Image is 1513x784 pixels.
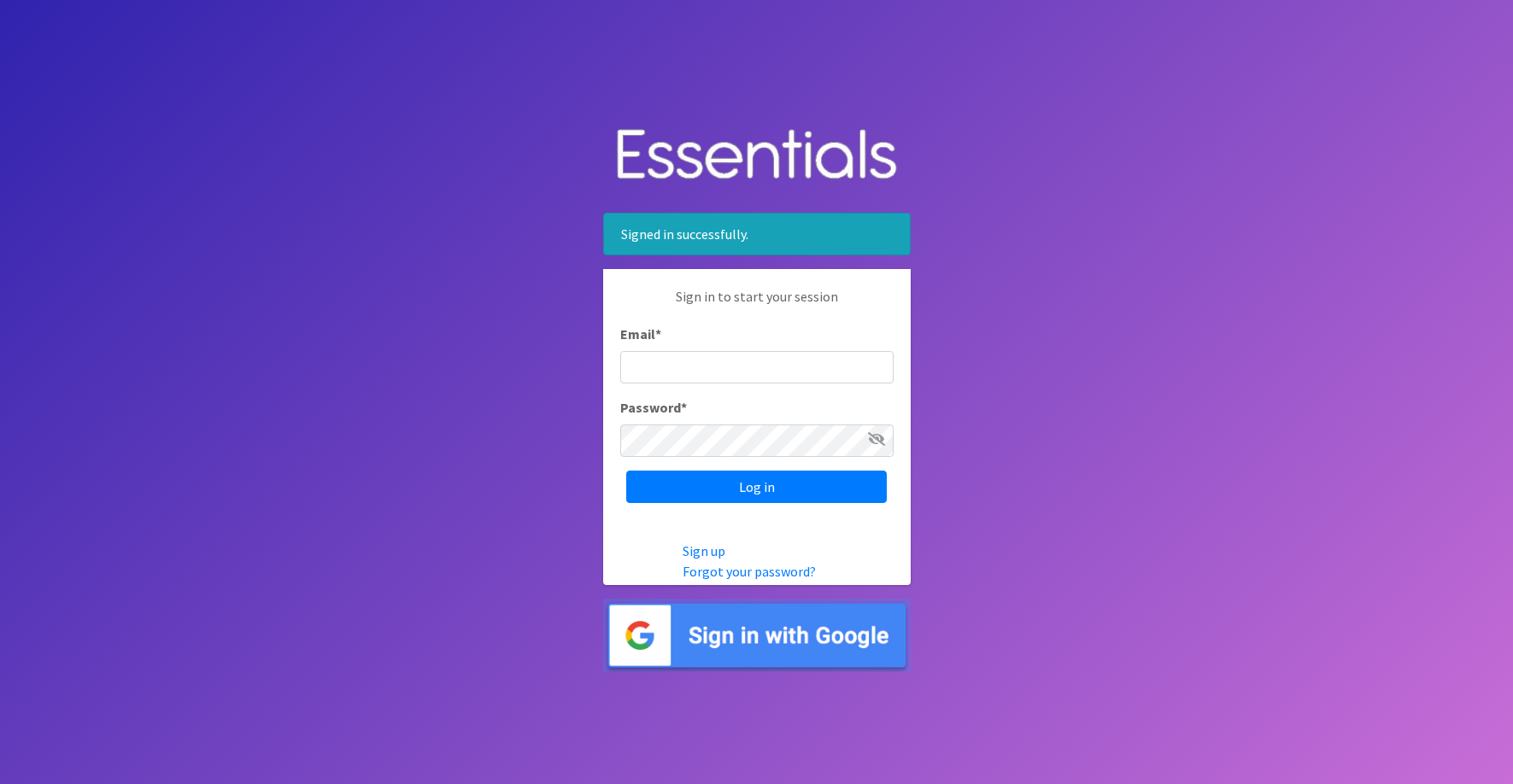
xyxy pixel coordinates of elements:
[683,542,725,559] a: Sign up
[655,325,661,342] abbr: required
[620,324,661,344] label: Email
[626,471,887,503] input: Log in
[603,599,911,673] img: Sign in with Google
[620,286,894,324] p: Sign in to start your session
[603,213,911,255] div: Signed in successfully.
[681,399,687,416] abbr: required
[620,397,687,418] label: Password
[683,563,816,580] a: Forgot your password?
[603,112,911,200] img: Human Essentials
